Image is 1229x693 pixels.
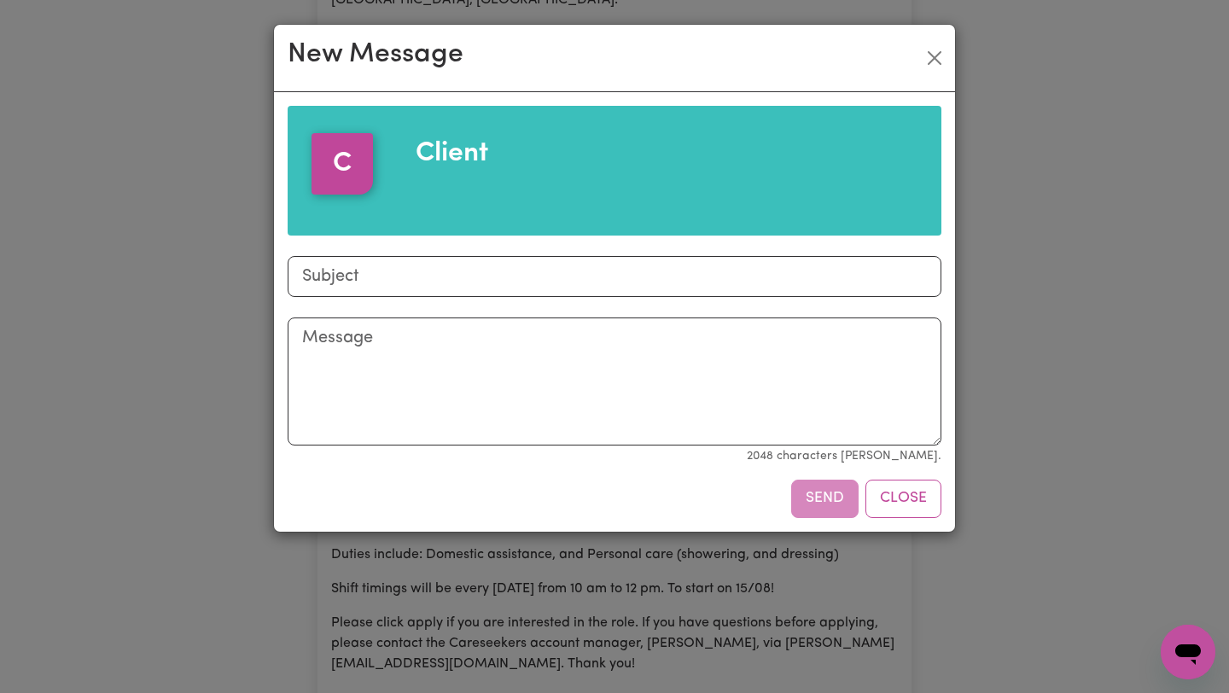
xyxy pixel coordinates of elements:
[288,256,941,297] input: Subject
[288,38,463,71] h2: New Message
[416,140,488,167] span: Client
[921,44,948,72] button: Close
[865,480,941,517] button: Close
[312,133,373,195] div: C
[1161,625,1215,679] iframe: Button to launch messaging window
[747,450,941,463] small: 2048 characters [PERSON_NAME].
